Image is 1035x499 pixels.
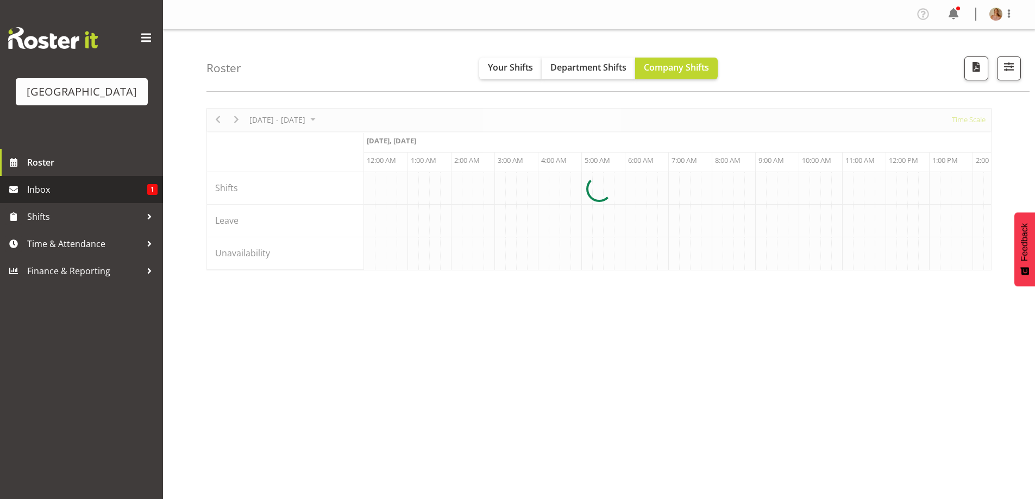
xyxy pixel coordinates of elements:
span: Finance & Reporting [27,263,141,279]
button: Your Shifts [479,58,542,79]
img: Rosterit website logo [8,27,98,49]
span: Feedback [1020,223,1030,261]
h4: Roster [206,62,241,74]
img: robin-hendriksb495c7a755c18146707cbd5c66f5c346.png [989,8,1002,21]
span: Roster [27,154,158,170]
button: Department Shifts [542,58,635,79]
span: Time & Attendance [27,236,141,252]
div: [GEOGRAPHIC_DATA] [27,84,137,100]
span: Inbox [27,181,147,198]
span: Company Shifts [644,61,709,73]
button: Feedback - Show survey [1014,212,1035,286]
span: 1 [147,184,158,195]
span: Your Shifts [488,61,533,73]
span: Shifts [27,209,141,225]
button: Download a PDF of the roster according to the set date range. [964,56,988,80]
span: Department Shifts [550,61,626,73]
button: Company Shifts [635,58,718,79]
button: Filter Shifts [997,56,1021,80]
